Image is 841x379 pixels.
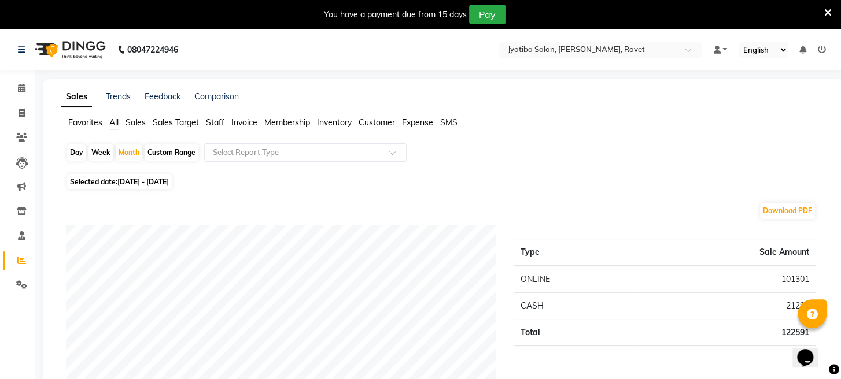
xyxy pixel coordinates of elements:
td: CASH [514,293,636,319]
span: Sales Target [153,117,199,128]
a: Comparison [194,91,239,102]
span: SMS [440,117,458,128]
a: Trends [106,91,131,102]
div: Day [67,144,86,161]
th: Sale Amount [636,239,816,266]
span: Sales [126,117,146,128]
span: All [109,117,119,128]
b: 08047224946 [127,34,178,66]
span: Expense [402,117,433,128]
span: Staff [206,117,224,128]
img: logo [29,34,109,66]
span: Customer [359,117,395,128]
button: Download PDF [760,203,815,219]
span: [DATE] - [DATE] [117,177,169,186]
span: Invoice [231,117,257,128]
span: Selected date: [67,174,172,189]
td: ONLINE [514,266,636,293]
button: Pay [469,5,506,24]
a: Sales [61,87,92,107]
td: 101301 [636,266,816,293]
iframe: chat widget [792,333,829,367]
th: Type [514,239,636,266]
div: Week [88,144,113,161]
div: Custom Range [145,144,198,161]
span: Favorites [68,117,102,128]
div: Month [116,144,142,161]
td: 21290 [636,293,816,319]
span: Inventory [317,117,352,128]
td: Total [514,319,636,346]
div: You have a payment due from 15 days [324,9,467,21]
span: Membership [264,117,310,128]
td: 122591 [636,319,816,346]
a: Feedback [145,91,180,102]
